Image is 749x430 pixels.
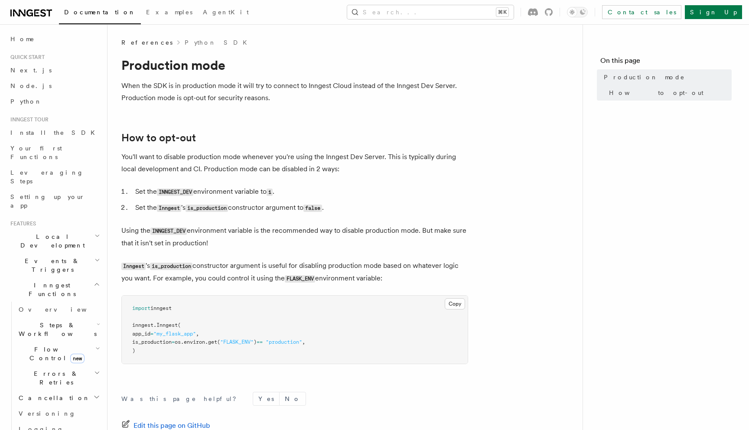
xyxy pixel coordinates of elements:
[10,82,52,89] span: Node.js
[217,339,220,345] span: (
[121,80,468,104] p: When the SDK is in production mode it will try to connect to Inngest Cloud instead of the Inngest...
[7,232,94,250] span: Local Development
[10,98,42,105] span: Python
[132,339,172,345] span: is_production
[203,9,249,16] span: AgentKit
[600,55,732,69] h4: On this page
[7,281,94,298] span: Inngest Functions
[70,354,85,363] span: new
[153,322,156,328] span: .
[121,225,468,249] p: Using the environment variable is the recommended way to disable production mode. But make sure t...
[15,394,90,402] span: Cancellation
[15,342,102,366] button: Flow Controlnew
[15,317,102,342] button: Steps & Workflows
[132,348,135,354] span: )
[7,189,102,213] a: Setting up your app
[10,169,84,185] span: Leveraging Steps
[7,277,102,302] button: Inngest Functions
[303,205,322,212] code: false
[121,260,468,285] p: 's constructor argument is useful for disabling production mode based on whatever logic you want....
[10,145,62,160] span: Your first Functions
[10,129,100,136] span: Install the SDK
[602,5,681,19] a: Contact sales
[133,202,468,214] li: Set the 's constructor argument to .
[7,62,102,78] a: Next.js
[15,345,95,362] span: Flow Control
[133,186,468,198] li: Set the environment variable to .
[10,193,85,209] span: Setting up your app
[7,31,102,47] a: Home
[172,339,175,345] span: =
[150,228,187,235] code: INNGEST_DEV
[64,9,136,16] span: Documentation
[141,3,198,23] a: Examples
[606,85,732,101] a: How to opt-out
[7,125,102,140] a: Install the SDK
[150,263,192,270] code: is_production
[121,263,146,270] code: Inngest
[132,305,150,311] span: import
[220,339,254,345] span: "FLASK_ENV"
[7,220,36,227] span: Features
[59,3,141,24] a: Documentation
[121,394,242,403] p: Was this page helpful?
[7,140,102,165] a: Your first Functions
[121,38,173,47] span: References
[19,410,76,417] span: Versioning
[121,57,468,73] h1: Production mode
[685,5,742,19] a: Sign Up
[15,390,102,406] button: Cancellation
[7,78,102,94] a: Node.js
[253,392,279,405] button: Yes
[15,366,102,390] button: Errors & Retries
[121,132,196,144] a: How to opt-out
[7,229,102,253] button: Local Development
[208,339,217,345] span: get
[150,331,153,337] span: =
[19,306,108,313] span: Overview
[150,305,172,311] span: inngest
[7,165,102,189] a: Leveraging Steps
[198,3,254,23] a: AgentKit
[15,321,97,338] span: Steps & Workflows
[153,331,196,337] span: "my_flask_app"
[7,54,45,61] span: Quick start
[266,339,302,345] span: "production"
[7,116,49,123] span: Inngest tour
[257,339,263,345] span: ==
[15,406,102,421] a: Versioning
[7,257,94,274] span: Events & Triggers
[496,8,508,16] kbd: ⌘K
[302,339,305,345] span: ,
[157,189,193,196] code: INNGEST_DEV
[280,392,306,405] button: No
[157,205,181,212] code: Inngest
[7,94,102,109] a: Python
[445,298,465,309] button: Copy
[186,205,228,212] code: is_production
[267,189,273,196] code: 1
[121,151,468,175] p: You'll want to disable production mode whenever you're using the Inngest Dev Server. This is typi...
[285,275,315,283] code: FLASK_ENV
[600,69,732,85] a: Production mode
[132,331,150,337] span: app_id
[254,339,257,345] span: )
[567,7,588,17] button: Toggle dark mode
[175,339,208,345] span: os.environ.
[604,73,685,81] span: Production mode
[196,331,199,337] span: ,
[15,369,94,387] span: Errors & Retries
[7,253,102,277] button: Events & Triggers
[146,9,192,16] span: Examples
[178,322,181,328] span: (
[10,67,52,74] span: Next.js
[609,88,703,97] span: How to opt-out
[10,35,35,43] span: Home
[156,322,178,328] span: Inngest
[185,38,252,47] a: Python SDK
[15,302,102,317] a: Overview
[347,5,514,19] button: Search...⌘K
[132,322,153,328] span: inngest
